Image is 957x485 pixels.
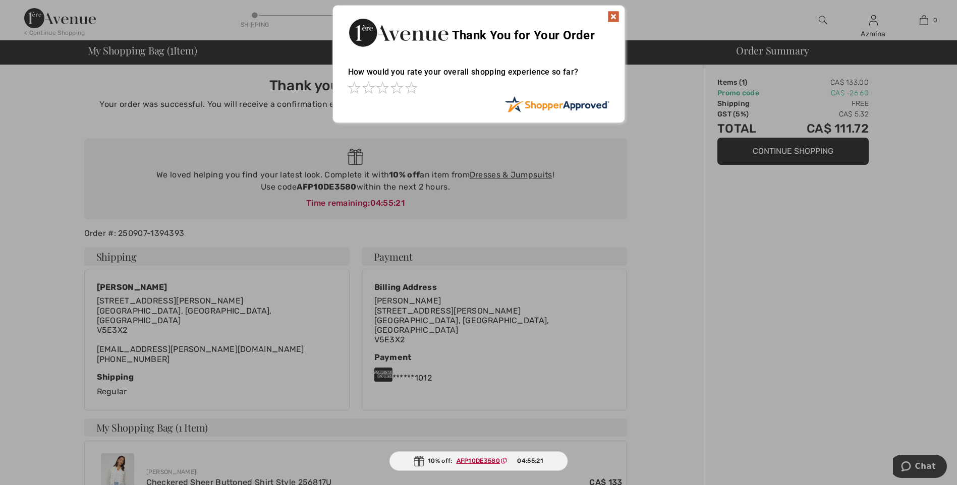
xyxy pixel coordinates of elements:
span: Chat [22,7,43,16]
ins: AFP10DE3580 [457,457,500,464]
img: Thank You for Your Order [348,16,449,49]
div: How would you rate your overall shopping experience so far? [348,57,609,96]
span: Thank You for Your Order [452,28,595,42]
img: Gift.svg [414,456,424,466]
div: 10% off: [389,451,568,471]
span: 04:55:21 [517,456,543,465]
img: x [607,11,620,23]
